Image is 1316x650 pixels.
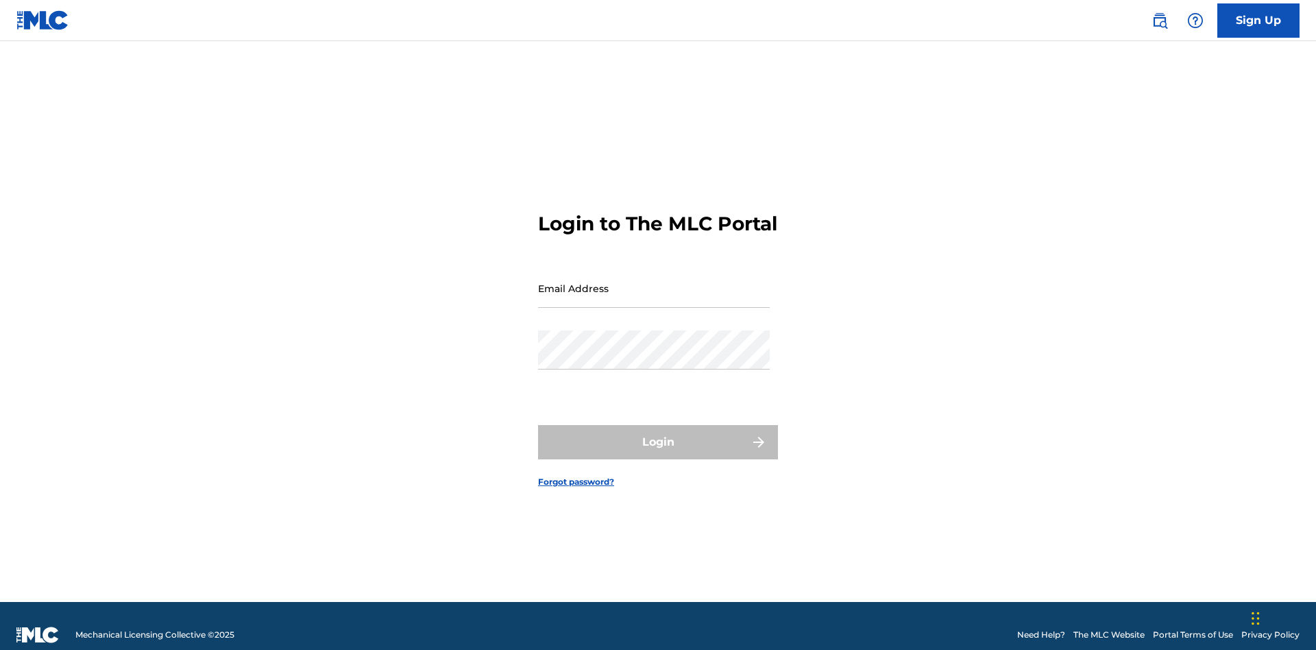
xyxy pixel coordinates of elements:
img: logo [16,627,59,643]
div: Drag [1252,598,1260,639]
h3: Login to The MLC Portal [538,212,777,236]
img: search [1151,12,1168,29]
iframe: Chat Widget [1247,584,1316,650]
a: Forgot password? [538,476,614,488]
a: Need Help? [1017,629,1065,641]
img: help [1187,12,1204,29]
a: The MLC Website [1073,629,1145,641]
div: Help [1182,7,1209,34]
a: Sign Up [1217,3,1300,38]
a: Public Search [1146,7,1173,34]
img: MLC Logo [16,10,69,30]
a: Privacy Policy [1241,629,1300,641]
a: Portal Terms of Use [1153,629,1233,641]
span: Mechanical Licensing Collective © 2025 [75,629,234,641]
